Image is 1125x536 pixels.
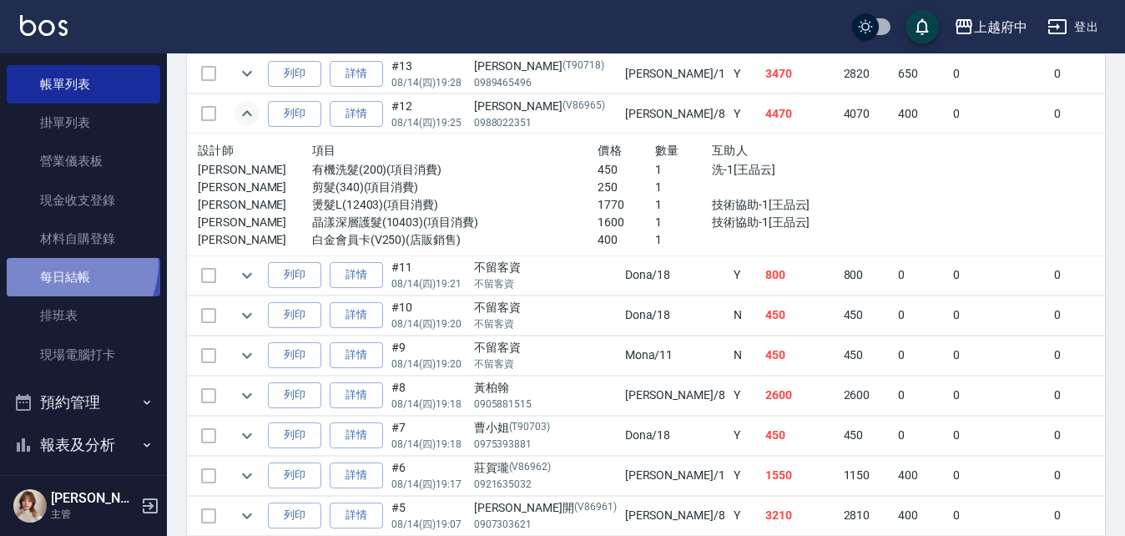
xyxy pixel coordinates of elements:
p: 08/14 (四) 19:21 [391,276,466,291]
img: Person [13,489,47,523]
a: 詳情 [330,422,383,448]
td: 650 [894,54,949,94]
p: 0907303621 [474,517,617,532]
p: 450 [598,161,654,179]
td: 0 [894,416,949,455]
td: 1150 [840,456,895,495]
p: 250 [598,179,654,196]
p: 剪髮(340)(項目消費) [312,179,598,196]
p: (V86962) [509,459,552,477]
a: 詳情 [330,463,383,488]
td: #11 [387,255,470,295]
span: 設計師 [198,144,234,157]
p: 1770 [598,196,654,214]
td: Dona /18 [621,296,729,335]
button: expand row [235,263,260,288]
td: [PERSON_NAME] /1 [621,456,729,495]
p: [PERSON_NAME] [198,196,312,214]
button: expand row [235,343,260,368]
p: 0921635032 [474,477,617,492]
p: (V86961) [574,499,617,517]
td: 0 [894,376,949,415]
div: [PERSON_NAME] [474,98,617,115]
a: 詳情 [330,61,383,87]
td: 4470 [761,94,840,134]
button: 列印 [268,302,321,328]
td: Y [729,456,761,495]
p: 400 [598,231,654,249]
p: [PERSON_NAME] [198,214,312,231]
td: 450 [761,416,840,455]
p: 08/14 (四) 19:20 [391,356,466,372]
button: 列印 [268,382,321,408]
td: 2600 [840,376,895,415]
div: 不留客資 [474,339,617,356]
button: save [906,10,939,43]
p: 燙髮L(12403)(項目消費) [312,196,598,214]
td: N [729,296,761,335]
p: 不留客資 [474,356,617,372]
td: 2600 [761,376,840,415]
button: 列印 [268,101,321,127]
a: 現場電腦打卡 [7,336,160,374]
p: 不留客資 [474,316,617,331]
a: 現金收支登錄 [7,181,160,220]
a: 每日結帳 [7,258,160,296]
td: 0 [949,336,1050,375]
p: [PERSON_NAME] [198,231,312,249]
p: 0989465496 [474,75,617,90]
p: (T90718) [562,58,604,75]
td: 3210 [761,496,840,535]
p: 技術協助-1[王品云] [712,196,883,214]
a: 詳情 [330,302,383,328]
button: expand row [235,101,260,126]
h5: [PERSON_NAME] [51,490,136,507]
td: 0 [949,496,1050,535]
p: 1600 [598,214,654,231]
td: Mona /11 [621,336,729,375]
a: 詳情 [330,342,383,368]
td: 800 [761,255,840,295]
td: Dona /18 [621,416,729,455]
button: expand row [235,503,260,528]
p: (T90703) [509,419,551,437]
p: (V86965) [562,98,605,115]
a: 詳情 [330,503,383,528]
button: expand row [235,383,260,408]
p: 白金會員卡(V250)(店販銷售) [312,231,598,249]
td: 0 [949,416,1050,455]
td: 0 [949,376,1050,415]
td: #10 [387,296,470,335]
span: 互助人 [712,144,748,157]
button: 登出 [1041,12,1105,43]
button: expand row [235,463,260,488]
p: [PERSON_NAME] [198,161,312,179]
td: 1550 [761,456,840,495]
td: 450 [840,336,895,375]
td: 450 [840,416,895,455]
div: 不留客資 [474,259,617,276]
td: 0 [894,296,949,335]
td: 2820 [840,54,895,94]
td: #12 [387,94,470,134]
td: 2810 [840,496,895,535]
td: #8 [387,376,470,415]
a: 排班表 [7,296,160,335]
div: [PERSON_NAME] [474,58,617,75]
td: #7 [387,416,470,455]
td: Y [729,94,761,134]
button: 報表及分析 [7,423,160,467]
span: 項目 [312,144,336,157]
div: 上越府中 [974,17,1027,38]
div: 不留客資 [474,299,617,316]
div: 黃柏翰 [474,379,617,397]
button: 列印 [268,503,321,528]
td: Y [729,496,761,535]
td: 4070 [840,94,895,134]
td: 450 [761,296,840,335]
td: Dona /18 [621,255,729,295]
td: #5 [387,496,470,535]
td: Y [729,376,761,415]
p: 主管 [51,507,136,522]
button: 列印 [268,262,321,288]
